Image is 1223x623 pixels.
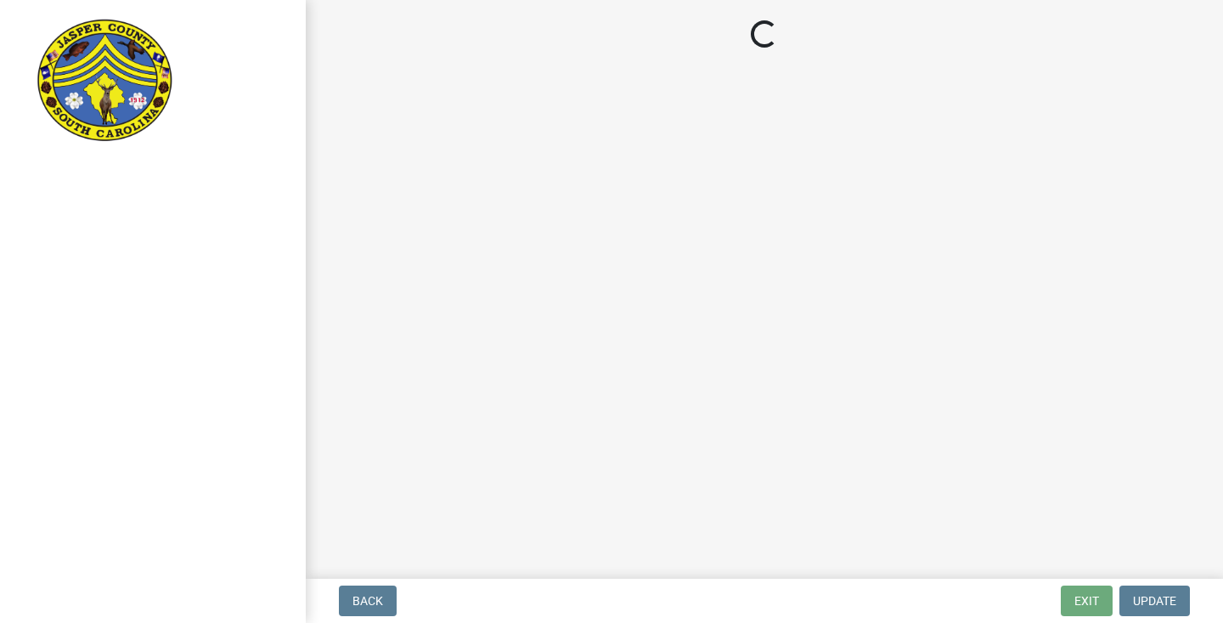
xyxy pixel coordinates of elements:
[1061,586,1113,616] button: Exit
[1119,586,1190,616] button: Update
[352,594,383,608] span: Back
[1133,594,1176,608] span: Update
[339,586,397,616] button: Back
[34,18,176,145] img: Jasper County, South Carolina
